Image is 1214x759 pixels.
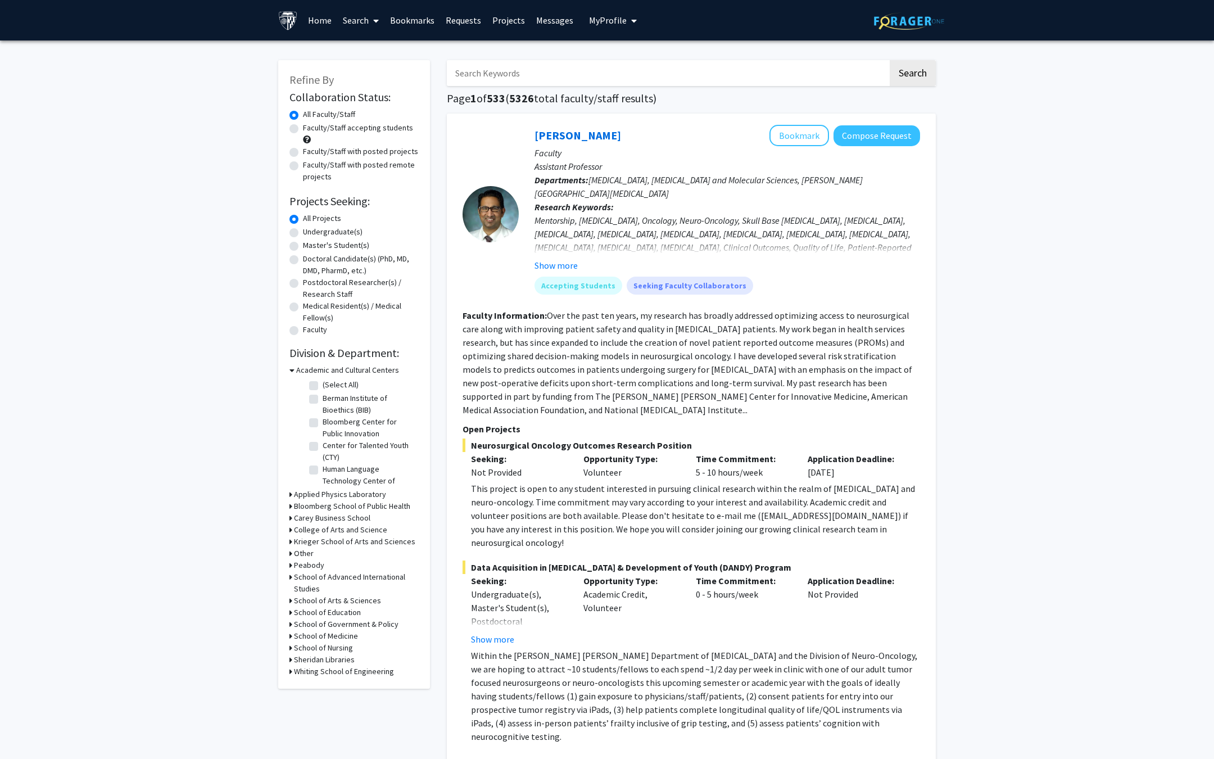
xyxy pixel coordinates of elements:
[471,649,920,743] p: Within the [PERSON_NAME] [PERSON_NAME] Department of [MEDICAL_DATA] and the Division of Neuro-Onc...
[799,574,912,646] div: Not Provided
[534,259,578,272] button: Show more
[323,392,416,416] label: Berman Institute of Bioethics (BIB)
[289,346,419,360] h2: Division & Department:
[294,571,419,595] h3: School of Advanced International Studies
[890,60,936,86] button: Search
[583,452,679,466] p: Opportunity Type:
[874,12,944,30] img: ForagerOne Logo
[534,146,920,160] p: Faculty
[303,109,355,120] label: All Faculty/Staff
[696,452,791,466] p: Time Commitment:
[471,632,514,646] button: Show more
[294,524,387,536] h3: College of Arts and Science
[303,226,363,238] label: Undergraduate(s)
[834,125,920,146] button: Compose Request to Raj Mukherjee
[589,15,627,26] span: My Profile
[294,536,415,548] h3: Krieger School of Arts and Sciences
[303,146,418,157] label: Faculty/Staff with posted projects
[534,277,622,295] mat-chip: Accepting Students
[808,574,903,588] p: Application Deadline:
[337,1,384,40] a: Search
[463,561,920,574] span: Data Acquisition in [MEDICAL_DATA] & Development of Youth (DANDY) Program
[487,91,505,105] span: 533
[534,160,920,173] p: Assistant Professor
[303,159,419,183] label: Faculty/Staff with posted remote projects
[303,324,327,336] label: Faculty
[303,300,419,324] label: Medical Resident(s) / Medical Fellow(s)
[471,452,567,466] p: Seeking:
[323,416,416,440] label: Bloomberg Center for Public Innovation
[531,1,579,40] a: Messages
[627,277,753,295] mat-chip: Seeking Faculty Collaborators
[278,11,298,30] img: Johns Hopkins University Logo
[534,174,588,186] b: Departments:
[289,195,419,208] h2: Projects Seeking:
[440,1,487,40] a: Requests
[583,574,679,588] p: Opportunity Type:
[323,379,359,391] label: (Select All)
[799,452,912,479] div: [DATE]
[303,213,341,224] label: All Projects
[769,125,829,146] button: Add Raj Mukherjee to Bookmarks
[8,708,48,751] iframe: Chat
[296,364,399,376] h3: Academic and Cultural Centers
[294,666,394,677] h3: Whiting School of Engineering
[294,618,398,630] h3: School of Government & Policy
[687,452,800,479] div: 5 - 10 hours/week
[303,240,369,251] label: Master's Student(s)
[294,559,324,571] h3: Peabody
[575,452,687,479] div: Volunteer
[289,73,334,87] span: Refine By
[534,128,621,142] a: [PERSON_NAME]
[575,574,687,646] div: Academic Credit, Volunteer
[471,574,567,588] p: Seeking:
[808,452,903,466] p: Application Deadline:
[463,310,912,415] fg-read-more: Over the past ten years, my research has broadly addressed optimizing access to neurosurgical car...
[463,439,920,452] span: Neurosurgical Oncology Outcomes Research Position
[534,174,863,199] span: [MEDICAL_DATA], [MEDICAL_DATA] and Molecular Sciences, [PERSON_NAME][GEOGRAPHIC_DATA][MEDICAL_DATA]
[463,310,547,321] b: Faculty Information:
[323,440,416,463] label: Center for Talented Youth (CTY)
[294,642,353,654] h3: School of Nursing
[294,500,410,512] h3: Bloomberg School of Public Health
[534,214,920,295] div: Mentorship, [MEDICAL_DATA], Oncology, Neuro-Oncology, Skull Base [MEDICAL_DATA], [MEDICAL_DATA], ...
[463,422,920,436] p: Open Projects
[509,91,534,105] span: 5326
[487,1,531,40] a: Projects
[289,91,419,104] h2: Collaboration Status:
[294,548,314,559] h3: Other
[687,574,800,646] div: 0 - 5 hours/week
[384,1,440,40] a: Bookmarks
[323,463,416,499] label: Human Language Technology Center of Excellence (HLTCOE)
[294,654,355,666] h3: Sheridan Libraries
[303,277,419,300] label: Postdoctoral Researcher(s) / Research Staff
[294,595,381,607] h3: School of Arts & Sciences
[294,489,386,500] h3: Applied Physics Laboratory
[302,1,337,40] a: Home
[471,588,567,682] div: Undergraduate(s), Master's Student(s), Postdoctoral Researcher(s) / Research Staff, Medical Resid...
[294,630,358,642] h3: School of Medicine
[294,607,361,618] h3: School of Education
[447,92,936,105] h1: Page of ( total faculty/staff results)
[534,201,614,213] b: Research Keywords:
[447,60,888,86] input: Search Keywords
[470,91,477,105] span: 1
[303,253,419,277] label: Doctoral Candidate(s) (PhD, MD, DMD, PharmD, etc.)
[696,574,791,588] p: Time Commitment:
[294,512,370,524] h3: Carey Business School
[303,122,413,134] label: Faculty/Staff accepting students
[471,466,567,479] div: Not Provided
[471,482,920,549] div: This project is open to any student interested in pursuing clinical research within the realm of ...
